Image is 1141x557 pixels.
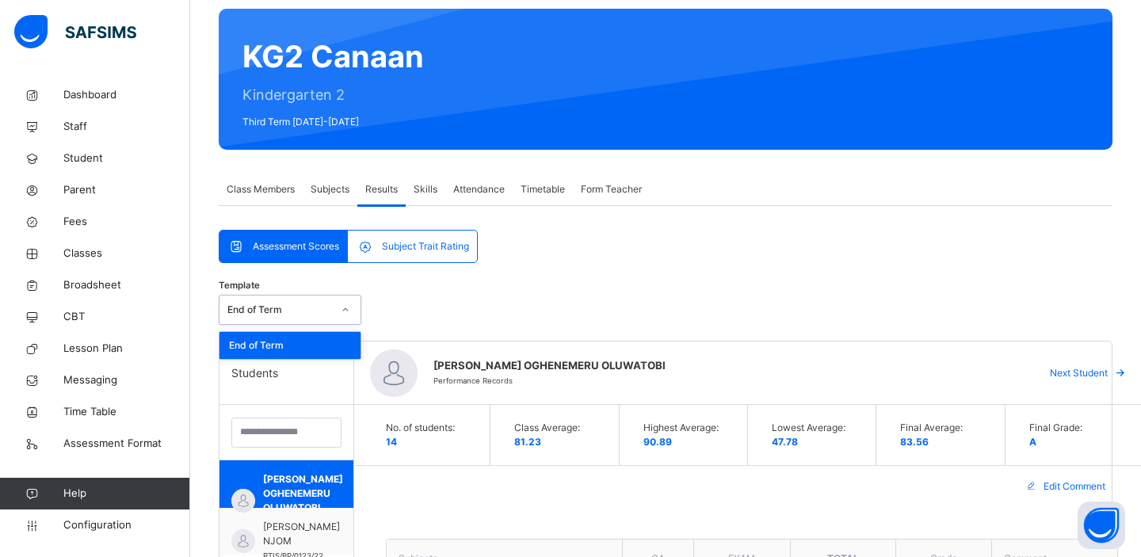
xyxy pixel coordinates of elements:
span: Form Teacher [581,182,642,196]
span: Assessment Format [63,436,190,452]
span: [PERSON_NAME] OGHENEMERU OLUWATOBI [263,472,343,515]
img: default.svg [231,489,255,513]
span: Class Average: [514,421,602,435]
span: Fees [63,214,190,230]
span: Attendance [453,182,505,196]
span: Class Members [227,182,295,196]
span: 83.56 [900,436,929,448]
span: Template [219,279,260,292]
img: default.svg [370,349,418,397]
span: Student [63,151,190,166]
span: Final Average: [900,421,988,435]
span: Edit Comment [1044,479,1105,494]
span: 14 [386,436,397,448]
span: No. of students: [386,421,474,435]
span: 81.23 [514,436,541,448]
span: 47.78 [772,436,798,448]
span: Parent [63,182,190,198]
span: Skills [414,182,437,196]
div: End of Term [219,332,361,359]
div: End of Term [227,303,332,317]
span: CBT [63,309,190,325]
span: Final Grade: [1029,421,1118,435]
span: Students [231,364,278,381]
img: default.svg [231,529,255,553]
span: Timetable [521,182,565,196]
span: Staff [63,119,190,135]
span: Messaging [63,372,190,388]
span: Assessment Scores [253,239,339,254]
span: A [1029,436,1036,448]
span: Highest Average: [643,421,731,435]
span: Broadsheet [63,277,190,293]
span: Classes [63,246,190,261]
span: Dashboard [63,87,190,103]
button: Open asap [1078,502,1125,549]
span: Help [63,486,189,502]
span: Time Table [63,404,190,420]
span: Configuration [63,517,189,533]
span: 90.89 [643,436,672,448]
img: safsims [14,15,136,48]
span: [PERSON_NAME] NJOM [263,520,340,548]
span: [PERSON_NAME] OGHENEMERU OLUWATOBI [433,358,1021,374]
span: Performance Records [433,376,513,385]
span: Lesson Plan [63,341,190,357]
span: Lowest Average: [772,421,860,435]
span: Results [365,182,398,196]
span: Subjects [311,182,349,196]
span: Next Student [1050,366,1108,380]
span: Subject Trait Rating [382,239,469,254]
